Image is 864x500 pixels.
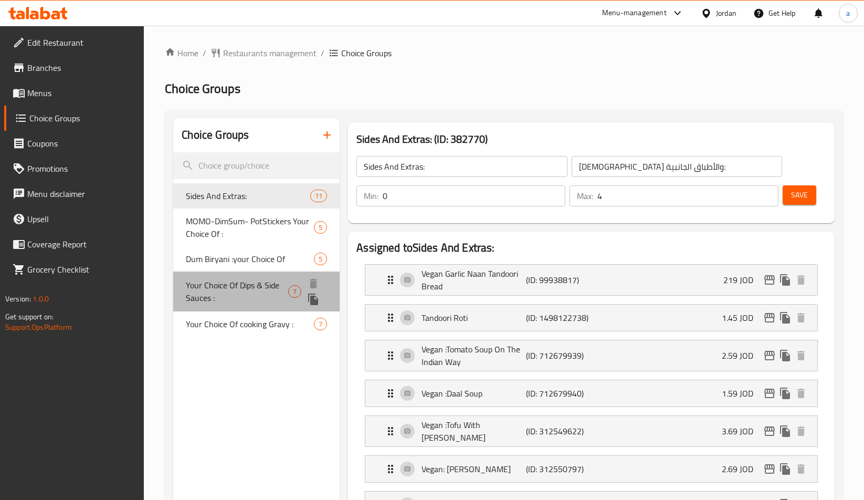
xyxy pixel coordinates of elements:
[27,187,136,200] span: Menu disclaimer
[4,232,144,257] a: Coverage Report
[5,310,54,324] span: Get support on:
[314,319,326,329] span: 7
[27,87,136,99] span: Menus
[4,156,144,181] a: Promotions
[526,387,596,400] p: (ID: 712679940)
[173,272,340,311] div: Your Choice Of Dips & Side Sauces :7deleteduplicate
[762,386,777,401] button: edit
[762,461,777,477] button: edit
[27,213,136,225] span: Upsell
[365,380,817,407] div: Expand
[356,336,826,376] li: Expand
[288,285,301,298] div: Choices
[846,7,850,19] span: a
[793,423,809,439] button: delete
[422,387,526,400] p: Vegan :Daal Soup
[165,47,198,59] a: Home
[182,127,249,143] h2: Choice Groups
[356,376,826,411] li: Expand
[356,411,826,451] li: Expand
[314,221,327,234] div: Choices
[526,349,596,362] p: (ID: 712679939)
[365,340,817,371] div: Expand
[722,387,762,400] p: 1.59 JOD
[793,386,809,401] button: delete
[762,310,777,326] button: edit
[321,47,324,59] li: /
[4,206,144,232] a: Upsell
[722,425,762,437] p: 3.69 JOD
[526,274,596,286] p: (ID: 99938817)
[27,61,136,74] span: Branches
[793,272,809,288] button: delete
[314,318,327,330] div: Choices
[762,272,777,288] button: edit
[526,463,596,475] p: (ID: 312550797)
[27,36,136,49] span: Edit Restaurant
[4,55,144,80] a: Branches
[173,246,340,272] div: Dum Biryani :your Choice Of5
[4,131,144,156] a: Coupons
[305,276,321,291] button: delete
[365,456,817,482] div: Expand
[4,257,144,282] a: Grocery Checklist
[341,47,392,59] span: Choice Groups
[173,209,340,246] div: MOMO-DimSum- PotStickers Your Choice Of :5
[4,181,144,206] a: Menu disclaimer
[422,463,526,475] p: Vegan: [PERSON_NAME]
[5,320,72,334] a: Support.OpsPlatform
[526,425,596,437] p: (ID: 312549622)
[777,461,793,477] button: duplicate
[791,189,808,202] span: Save
[4,106,144,131] a: Choice Groups
[356,260,826,300] li: Expand
[27,263,136,276] span: Grocery Checklist
[27,162,136,175] span: Promotions
[27,238,136,251] span: Coverage Report
[305,291,321,307] button: duplicate
[793,310,809,326] button: delete
[777,386,793,401] button: duplicate
[777,310,793,326] button: duplicate
[27,137,136,150] span: Coupons
[762,348,777,363] button: edit
[311,191,326,201] span: 11
[777,423,793,439] button: duplicate
[165,77,240,100] span: Choice Groups
[4,30,144,55] a: Edit Restaurant
[33,292,49,306] span: 1.0.0
[356,240,826,256] h2: Assigned to Sides And Extras:
[310,190,327,202] div: Choices
[314,223,326,233] span: 5
[314,254,326,264] span: 5
[186,318,314,330] span: Your Choice Of cooking Gravy :
[722,311,762,324] p: 1.45 JOD
[762,423,777,439] button: edit
[723,274,762,286] p: 219 JOD
[777,272,793,288] button: duplicate
[422,267,526,293] p: Vegan Garlic Naan Tandoori Bread
[365,305,817,331] div: Expand
[210,47,317,59] a: Restaurants management
[173,183,340,209] div: Sides And Extras:11
[356,131,826,148] h3: Sides And Extras: (ID: 382770)
[365,416,817,446] div: Expand
[165,47,843,59] nav: breadcrumb
[356,451,826,487] li: Expand
[186,279,288,304] span: Your Choice Of Dips & Side Sauces :
[422,343,526,368] p: Vegan :Tomato Soup On The Indian Way
[422,311,526,324] p: Tandoori Roti
[203,47,206,59] li: /
[722,349,762,362] p: 2.59 JOD
[422,419,526,444] p: Vegan :Tofu With [PERSON_NAME]
[186,215,314,240] span: MOMO-DimSum- PotStickers Your Choice Of :
[356,300,826,336] li: Expand
[4,80,144,106] a: Menus
[29,112,136,124] span: Choice Groups
[577,190,593,202] p: Max:
[289,287,301,297] span: 7
[173,152,340,179] input: search
[526,311,596,324] p: (ID: 1498122738)
[364,190,378,202] p: Min:
[793,461,809,477] button: delete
